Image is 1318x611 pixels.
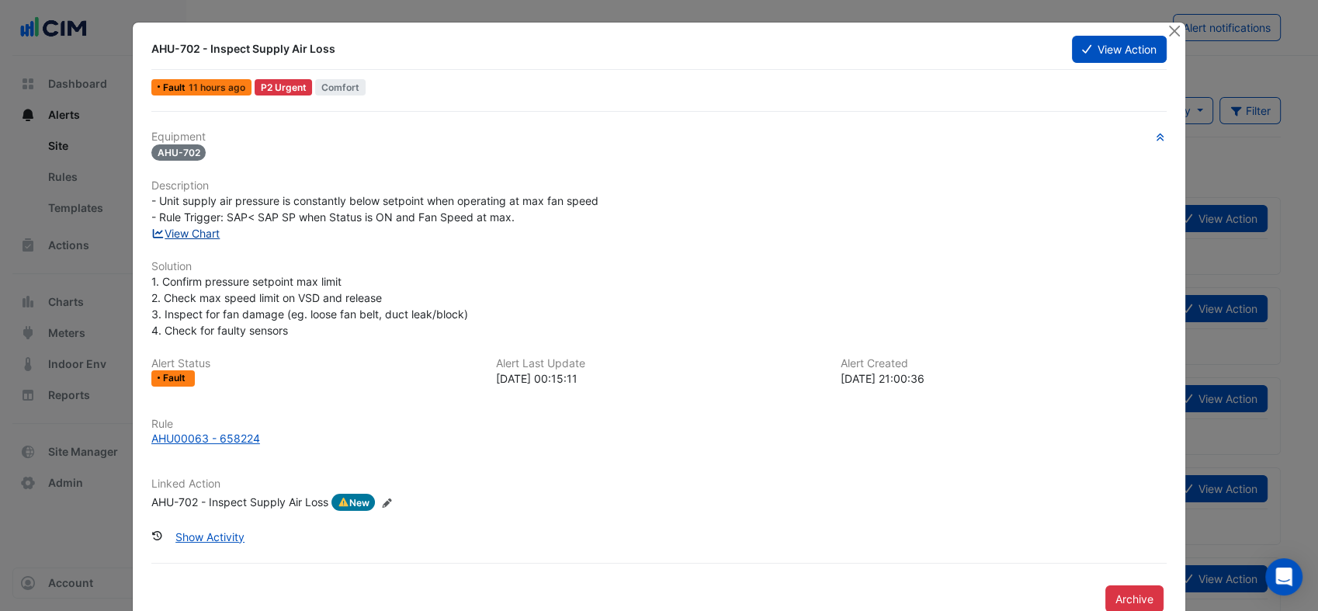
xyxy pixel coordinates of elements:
h6: Rule [151,418,1167,431]
div: [DATE] 21:00:36 [841,370,1167,387]
h6: Alert Created [841,357,1167,370]
a: AHU00063 - 658224 [151,430,1167,446]
h6: Alert Last Update [496,357,822,370]
h6: Solution [151,260,1167,273]
h6: Description [151,179,1167,193]
button: View Action [1072,36,1167,63]
fa-icon: Edit Linked Action [381,497,393,509]
div: Open Intercom Messenger [1265,558,1302,595]
span: - Unit supply air pressure is constantly below setpoint when operating at max fan speed - Rule Tr... [151,194,598,224]
div: AHU-702 - Inspect Supply Air Loss [151,41,1053,57]
span: 1. Confirm pressure setpoint max limit 2. Check max speed limit on VSD and release 3. Inspect for... [151,275,468,337]
div: P2 Urgent [255,79,313,95]
div: AHU-702 - Inspect Supply Air Loss [151,494,328,511]
a: View Chart [151,227,220,240]
span: Fault [163,373,189,383]
button: Show Activity [165,523,255,550]
button: Close [1166,23,1182,39]
h6: Linked Action [151,477,1167,491]
h6: Alert Status [151,357,477,370]
div: [DATE] 00:15:11 [496,370,822,387]
span: Mon 22-Sep-2025 22:15 AEST [189,82,245,93]
div: AHU00063 - 658224 [151,430,260,446]
span: New [331,494,376,511]
span: Fault [163,83,189,92]
h6: Equipment [151,130,1167,144]
span: AHU-702 [151,144,206,161]
span: Comfort [315,79,366,95]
